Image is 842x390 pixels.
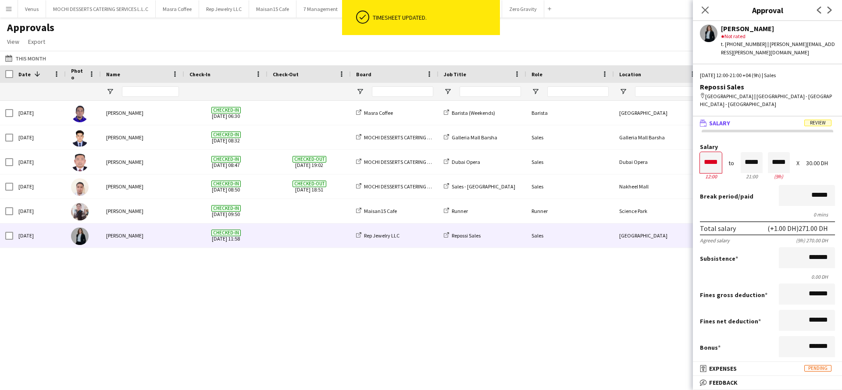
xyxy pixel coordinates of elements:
input: Job Title Filter Input [460,86,521,97]
a: MOCHI DESSERTS CATERING SERVICES L.L.C [356,134,459,141]
label: Salary [700,144,835,150]
div: 12:00 [700,173,722,180]
img: Aldrin Cawas [71,154,89,171]
div: [DATE] [13,125,66,149]
span: Role [532,71,542,78]
input: Location Filter Input [635,86,696,97]
a: Repossi Sales [444,232,481,239]
div: [GEOGRAPHIC_DATA] | [GEOGRAPHIC_DATA] - [GEOGRAPHIC_DATA] - [GEOGRAPHIC_DATA] [700,92,835,108]
span: Dubai Opera [452,159,480,165]
span: Name [106,71,120,78]
button: 7 Management [296,0,345,18]
span: [DATE] 08:50 [189,174,262,199]
div: 0.00 DH [700,273,835,280]
span: Rep Jewelry LLC [364,232,400,239]
span: MOCHI DESSERTS CATERING SERVICES L.L.C [364,159,459,165]
div: [PERSON_NAME] [721,25,835,32]
input: Role Filter Input [547,86,609,97]
div: Not rated [721,32,835,40]
div: [DATE] [13,150,66,174]
div: Timesheet updated. [373,14,496,21]
div: [PERSON_NAME] [101,125,184,149]
button: Open Filter Menu [532,88,539,96]
span: Break period [700,192,738,200]
div: Runner [526,199,614,223]
span: View [7,38,19,46]
span: [DATE] 08:32 [189,125,262,149]
div: [DATE] [13,174,66,199]
input: Board Filter Input [372,86,433,97]
button: Maisan15 Cafe [249,0,296,18]
button: Venus [18,0,46,18]
span: Repossi Sales [452,232,481,239]
div: [DATE] [13,199,66,223]
span: [DATE] 11:58 [189,223,262,248]
div: [PERSON_NAME] [101,199,184,223]
span: [DATE] 06:30 [189,101,262,125]
span: Barista (Weekends) [452,110,495,116]
div: [DATE] 12:00-21:00 +04 (9h) | Sales [700,71,835,79]
label: Fines net deduction [700,317,761,325]
span: Date [18,71,31,78]
button: Rep Jewelry LLC [199,0,249,18]
a: MOCHI DESSERTS CATERING SERVICES L.L.C [356,183,459,190]
div: Sales [526,223,614,248]
div: Dubai Opera [614,150,702,174]
img: Johnjay Mendoza [71,129,89,147]
span: Checked-in [211,230,241,236]
div: Galleria Mall Barsha [614,125,702,149]
span: Review [804,120,831,126]
div: [GEOGRAPHIC_DATA] [614,101,702,125]
span: Check-In [189,71,210,78]
span: Photo [71,67,85,81]
span: MOCHI DESSERTS CATERING SERVICES L.L.C [364,134,459,141]
div: Agreed salary [700,237,730,244]
div: (+1.00 DH) 271.00 DH [767,224,828,233]
div: Barista [526,101,614,125]
label: Bonus [700,344,721,351]
span: Checked-in [211,205,241,212]
a: Runner [444,208,468,214]
img: louie padayao [71,178,89,196]
div: Nakheel Mall [614,174,702,199]
button: This Month [4,53,48,64]
div: [PERSON_NAME] [101,101,184,125]
input: Name Filter Input [122,86,179,97]
span: Checked-in [211,156,241,163]
span: Checked-out [293,156,326,163]
div: X [796,160,799,167]
a: Dubai Opera [444,159,480,165]
div: [PERSON_NAME] [101,174,184,199]
div: 0 mins [700,211,835,218]
span: Job Title [444,71,466,78]
span: Check-Out [273,71,299,78]
span: Checked-in [211,181,241,187]
label: Subsistence [700,255,738,262]
label: Fines gross deduction [700,291,767,299]
a: Sales - [GEOGRAPHIC_DATA] [444,183,515,190]
span: Checked-in [211,131,241,138]
a: Maisan15 Cafe [356,208,397,214]
button: Open Filter Menu [106,88,114,96]
a: Barista (Weekends) [444,110,495,116]
span: Galleria Mall Barsha [452,134,497,141]
a: MOCHI DESSERTS CATERING SERVICES L.L.C [356,159,459,165]
div: Sales [526,150,614,174]
span: Feedback [709,379,738,386]
a: Rep Jewelry LLC [356,232,400,239]
span: [DATE] 18:51 [273,174,346,199]
span: Board [356,71,371,78]
span: Salary [709,119,730,127]
div: [GEOGRAPHIC_DATA] [614,223,702,248]
div: Total salary [700,224,736,233]
span: [DATE] 19:02 [273,150,346,174]
button: Open Filter Menu [356,88,364,96]
label: /paid [700,192,753,200]
a: Export [25,36,49,47]
button: Zero Gravity [502,0,544,18]
div: 30.00 DH [806,160,835,167]
img: Sawsan Farkouh [71,227,89,245]
span: [DATE] 08:47 [189,150,262,174]
span: [DATE] 09:50 [189,199,262,223]
span: Runner [452,208,468,214]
